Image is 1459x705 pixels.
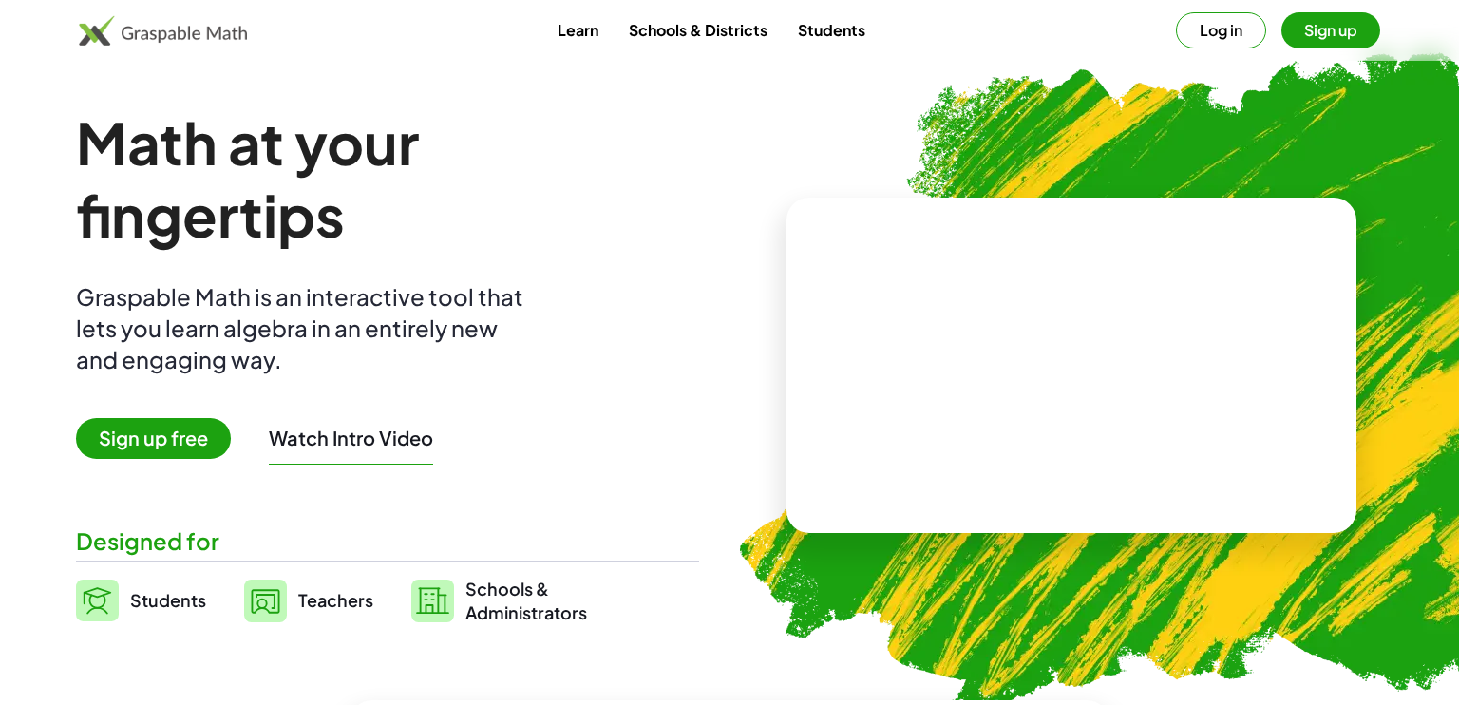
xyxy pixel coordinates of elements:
a: Schools &Administrators [411,577,587,624]
span: Students [130,589,206,611]
a: Teachers [244,577,373,624]
video: What is this? This is dynamic math notation. Dynamic math notation plays a central role in how Gr... [929,295,1214,437]
button: Watch Intro Video [269,426,433,450]
h1: Math at your fingertips [76,106,680,251]
button: Sign up [1281,12,1380,48]
button: Log in [1176,12,1266,48]
img: svg%3e [411,580,454,622]
a: Schools & Districts [614,12,783,48]
span: Sign up free [76,418,231,459]
div: Graspable Math is an interactive tool that lets you learn algebra in an entirely new and engaging... [76,281,532,375]
span: Teachers [298,589,373,611]
a: Students [76,577,206,624]
div: Designed for [76,525,699,557]
img: svg%3e [76,580,119,621]
a: Learn [542,12,614,48]
a: Students [783,12,881,48]
span: Schools & Administrators [465,577,587,624]
img: svg%3e [244,580,287,622]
